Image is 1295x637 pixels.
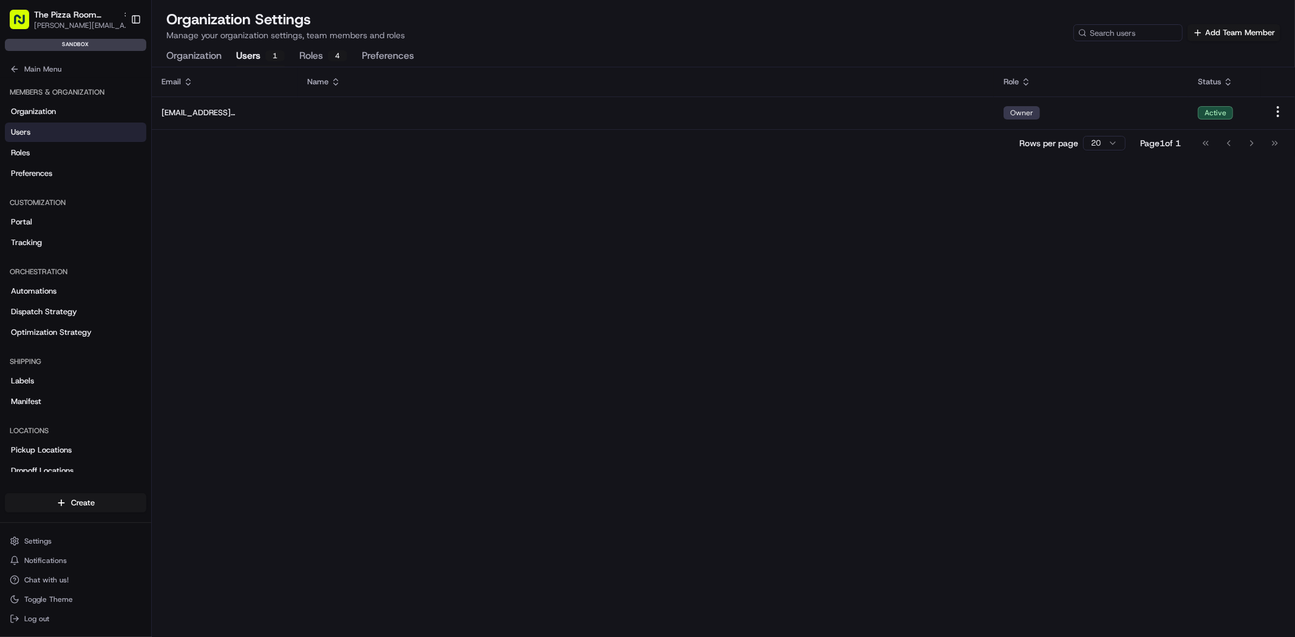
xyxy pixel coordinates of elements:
[12,13,36,37] img: Nash
[11,306,77,317] span: Dispatch Strategy
[11,168,52,179] span: Preferences
[5,552,146,569] button: Notifications
[5,83,146,102] div: Members & Organization
[1004,76,1178,87] div: Role
[32,79,200,92] input: Clear
[12,49,221,69] p: Welcome 👋
[5,571,146,588] button: Chat with us!
[5,461,146,480] a: Dropoff Locations
[5,421,146,440] div: Locations
[5,233,146,252] a: Tracking
[90,189,115,198] span: [DATE]
[38,221,74,231] span: ezil cloma
[5,123,146,142] a: Users
[1073,24,1183,41] input: Search users
[1198,106,1233,120] div: Active
[24,272,93,284] span: Knowledge Base
[1004,106,1040,120] div: Owner
[1198,76,1251,87] div: Status
[11,396,41,407] span: Manifest
[24,614,49,624] span: Log out
[24,536,52,546] span: Settings
[5,591,146,608] button: Toggle Theme
[5,212,146,232] a: Portal
[121,302,147,311] span: Pylon
[24,556,67,565] span: Notifications
[5,610,146,627] button: Log out
[188,156,221,170] button: See all
[24,64,61,74] span: Main Menu
[166,29,405,41] p: Manage your organization settings, team members and roles
[11,376,34,386] span: Labels
[5,102,146,121] a: Organization
[5,493,146,513] button: Create
[11,217,32,227] span: Portal
[161,76,288,87] div: Email
[38,189,80,198] span: nakirzaman
[1188,24,1280,41] button: Add Team Member
[11,465,73,476] span: Dropoff Locations
[328,50,347,61] div: 4
[5,39,146,51] div: sandbox
[11,147,30,158] span: Roles
[83,189,87,198] span: •
[12,116,34,138] img: 1736555255976-a54dd68f-1ca7-489b-9aae-adbdc363a1c4
[5,281,146,301] a: Automations
[5,262,146,281] div: Orchestration
[103,273,112,283] div: 💻
[24,575,69,585] span: Chat with us!
[5,533,146,550] button: Settings
[5,302,146,322] a: Dispatch Strategy
[25,116,47,138] img: 1727276513143-84d647e1-66c0-4f92-a045-3c9f9f5dfd92
[5,5,126,34] button: The Pizza Room [GEOGRAPHIC_DATA][PERSON_NAME][EMAIL_ADDRESS][DOMAIN_NAME]
[115,272,195,284] span: API Documentation
[5,164,146,183] a: Preferences
[299,46,347,67] button: Roles
[12,158,81,168] div: Past conversations
[11,237,42,248] span: Tracking
[12,210,32,229] img: ezil cloma
[236,46,285,67] button: Users
[12,177,32,197] img: nakirzaman
[307,76,984,87] div: Name
[166,10,405,29] h1: Organization Settings
[34,21,131,30] button: [PERSON_NAME][EMAIL_ADDRESS][DOMAIN_NAME]
[11,106,56,117] span: Organization
[265,50,285,61] div: 1
[5,193,146,212] div: Customization
[71,497,95,508] span: Create
[55,129,167,138] div: We're available if you need us!
[98,267,200,289] a: 💻API Documentation
[24,595,73,604] span: Toggle Theme
[5,352,146,371] div: Shipping
[5,61,146,78] button: Main Menu
[1140,137,1181,149] div: Page 1 of 1
[5,143,146,163] a: Roles
[55,116,199,129] div: Start new chat
[12,273,22,283] div: 📗
[161,107,288,118] span: [EMAIL_ADDRESS][DOMAIN_NAME]
[362,46,414,67] button: Preferences
[5,371,146,391] a: Labels
[1019,137,1078,149] p: Rows per page
[11,327,92,338] span: Optimization Strategy
[11,286,56,297] span: Automations
[11,127,30,138] span: Users
[76,221,81,231] span: •
[5,392,146,411] a: Manifest
[206,120,221,135] button: Start new chat
[84,221,109,231] span: [DATE]
[5,323,146,342] a: Optimization Strategy
[86,301,147,311] a: Powered byPylon
[7,267,98,289] a: 📗Knowledge Base
[5,440,146,460] a: Pickup Locations
[11,445,72,456] span: Pickup Locations
[166,46,222,67] button: Organization
[34,8,118,21] button: The Pizza Room [GEOGRAPHIC_DATA]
